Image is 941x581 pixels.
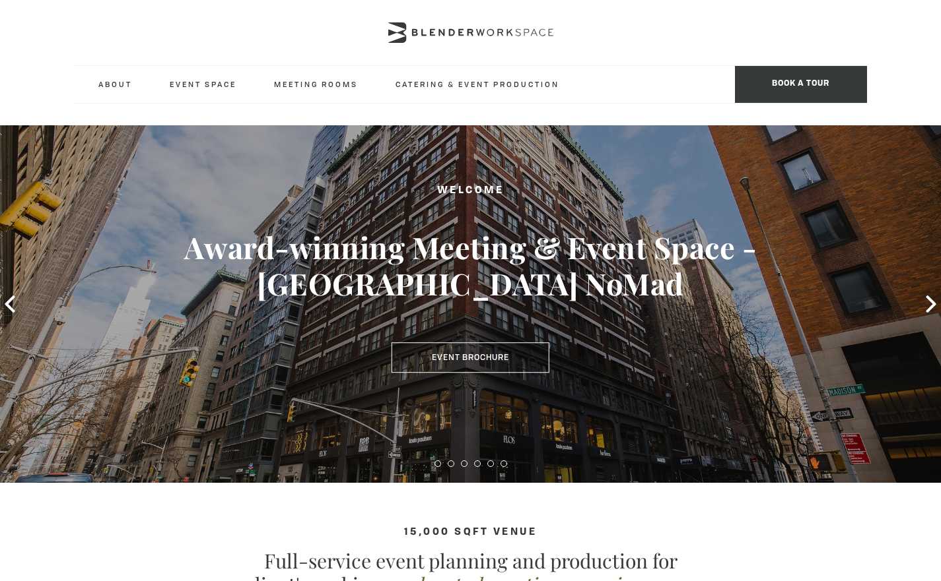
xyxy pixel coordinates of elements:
a: Event Brochure [392,342,549,373]
h3: Award-winning Meeting & Event Space - [GEOGRAPHIC_DATA] NoMad [47,229,894,303]
h4: 15,000 sqft venue [75,527,867,538]
a: Meeting Rooms [263,66,368,102]
span: Book a tour [735,66,867,103]
a: Catering & Event Production [385,66,570,102]
a: About [88,66,143,102]
a: Event Space [159,66,247,102]
h2: Welcome [47,183,894,199]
